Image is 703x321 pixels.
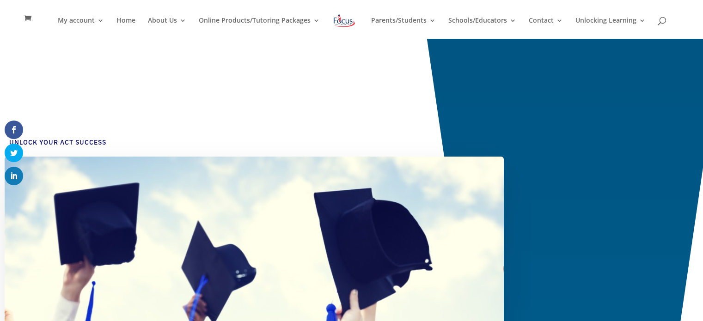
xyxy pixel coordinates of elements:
h4: Unlock Your ACT Success [9,138,490,152]
a: Unlocking Learning [575,17,646,39]
img: Focus on Learning [332,12,356,29]
a: Online Products/Tutoring Packages [199,17,320,39]
a: Home [116,17,135,39]
a: My account [58,17,104,39]
a: About Us [148,17,186,39]
a: Schools/Educators [448,17,516,39]
a: Contact [529,17,563,39]
a: Parents/Students [371,17,436,39]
